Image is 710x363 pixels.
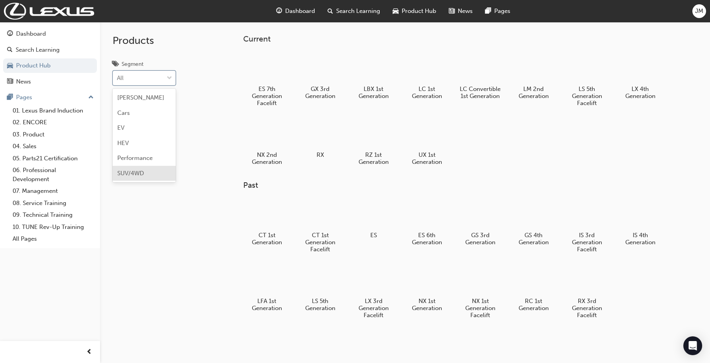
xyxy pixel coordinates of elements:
a: 03. Product [9,129,97,141]
h5: LX 4th Generation [620,85,661,100]
h2: Products [113,34,176,47]
span: car-icon [393,6,399,16]
span: prev-icon [86,347,92,357]
a: IS 3rd Generation Facelift [563,196,610,256]
a: LC Convertible 1st Generation [457,50,504,102]
a: Product Hub [3,58,97,73]
a: 05. Parts21 Certification [9,152,97,165]
h5: GX 3rd Generation [300,85,341,100]
div: Segment [122,60,144,68]
h5: LC 1st Generation [406,85,448,100]
div: Open Intercom Messenger [683,336,702,355]
h5: RC 1st Generation [513,298,554,312]
a: NX 1st Generation [403,262,450,315]
a: Search Learning [3,43,97,57]
h5: RX 3rd Generation Facelift [566,298,608,319]
a: RX [297,116,344,161]
span: Search Learning [336,7,380,16]
div: News [16,77,31,86]
button: Pages [3,90,97,105]
h5: NX 1st Generation Facelift [460,298,501,319]
a: LM 2nd Generation [510,50,557,102]
img: Trak [4,3,94,20]
h5: LBX 1st Generation [353,85,394,100]
h5: LM 2nd Generation [513,85,554,100]
a: NX 2nd Generation [243,116,290,168]
h5: NX 2nd Generation [246,151,288,165]
span: tags-icon [113,61,118,68]
h5: LFA 1st Generation [246,298,288,312]
span: HEV [117,140,129,147]
a: GS 3rd Generation [457,196,504,249]
a: LBX 1st Generation [350,50,397,102]
a: 01. Lexus Brand Induction [9,105,97,117]
a: news-iconNews [442,3,479,19]
a: RX 3rd Generation Facelift [563,262,610,322]
a: guage-iconDashboard [270,3,321,19]
span: [PERSON_NAME] [117,94,164,101]
h5: LC Convertible 1st Generation [460,85,501,100]
h5: ES 6th Generation [406,232,448,246]
a: GS 4th Generation [510,196,557,249]
h5: ES 7th Generation Facelift [246,85,288,107]
a: CT 1st Generation [243,196,290,249]
a: LC 1st Generation [403,50,450,102]
a: 08. Service Training [9,197,97,209]
h5: IS 3rd Generation Facelift [566,232,608,253]
span: guage-icon [7,31,13,38]
button: DashboardSearch LearningProduct HubNews [3,25,97,90]
a: LX 4th Generation [617,50,664,102]
h5: LS 5th Generation Facelift [566,85,608,107]
a: RC 1st Generation [510,262,557,315]
span: News [458,7,473,16]
a: GX 3rd Generation [297,50,344,102]
a: 10. TUNE Rev-Up Training [9,221,97,233]
span: guage-icon [276,6,282,16]
h5: RX [300,151,341,158]
span: news-icon [449,6,455,16]
a: 04. Sales [9,140,97,152]
h5: UX 1st Generation [406,151,448,165]
h5: ES [353,232,394,239]
span: EV [117,124,124,131]
div: Pages [16,93,32,102]
div: Dashboard [16,29,46,38]
a: 06. Professional Development [9,164,97,185]
h5: RZ 1st Generation [353,151,394,165]
span: pages-icon [7,94,13,101]
a: LS 5th Generation [297,262,344,315]
span: Performance [117,154,153,162]
a: RZ 1st Generation [350,116,397,168]
span: SUV/4WD [117,170,144,177]
span: Pages [494,7,510,16]
a: ES 6th Generation [403,196,450,249]
div: Search Learning [16,45,60,54]
span: search-icon [328,6,333,16]
a: car-iconProduct Hub [386,3,442,19]
a: ES 7th Generation Facelift [243,50,290,109]
a: LS 5th Generation Facelift [563,50,610,109]
a: 07. Management [9,185,97,197]
h3: Current [243,34,689,44]
a: ES [350,196,397,242]
a: LFA 1st Generation [243,262,290,315]
span: news-icon [7,78,13,85]
h5: NX 1st Generation [406,298,448,312]
h5: CT 1st Generation Facelift [300,232,341,253]
span: pages-icon [485,6,491,16]
a: UX 1st Generation [403,116,450,168]
h5: GS 4th Generation [513,232,554,246]
span: Cars [117,109,130,116]
span: down-icon [167,73,172,83]
h5: GS 3rd Generation [460,232,501,246]
div: All [117,74,124,83]
span: car-icon [7,62,13,69]
span: search-icon [7,47,13,54]
a: pages-iconPages [479,3,517,19]
a: NX 1st Generation Facelift [457,262,504,322]
h5: LS 5th Generation [300,298,341,312]
a: search-iconSearch Learning [321,3,386,19]
h5: CT 1st Generation [246,232,288,246]
span: Dashboard [285,7,315,16]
